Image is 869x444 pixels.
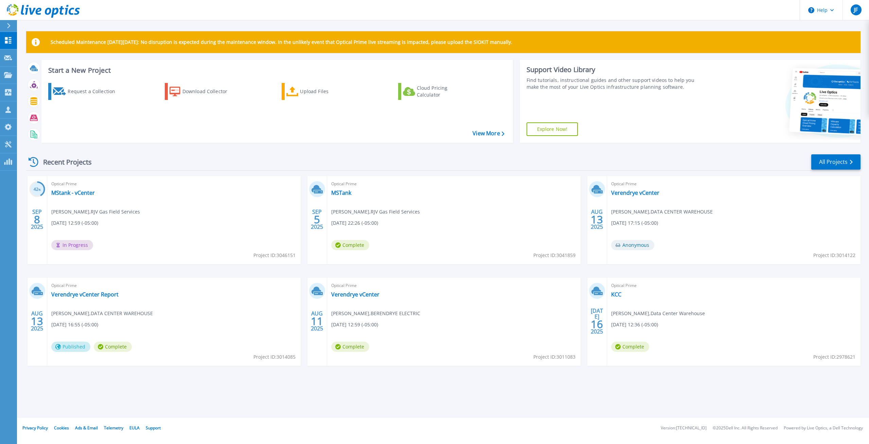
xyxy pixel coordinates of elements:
[533,252,575,259] span: Project ID: 3041859
[611,240,654,250] span: Anonymous
[38,188,41,191] span: %
[398,83,474,100] a: Cloud Pricing Calculator
[784,426,863,430] li: Powered by Live Optics, a Dell Technology
[331,180,577,188] span: Optical Prime
[182,85,237,98] div: Download Collector
[311,207,323,232] div: SEP 2025
[68,85,122,98] div: Request a Collection
[29,186,45,193] h3: 42
[590,309,603,334] div: [DATE] 2025
[611,310,705,317] span: [PERSON_NAME] , Data Center Warehouse
[104,425,123,431] a: Telemetry
[331,282,577,289] span: Optical Prime
[611,219,658,227] span: [DATE] 17:15 (-05:00)
[282,83,357,100] a: Upload Files
[253,353,296,361] span: Project ID: 3014085
[417,85,471,98] div: Cloud Pricing Calculator
[48,67,504,74] h3: Start a New Project
[591,217,603,222] span: 13
[813,353,855,361] span: Project ID: 2978621
[331,189,351,196] a: MSTank
[54,425,69,431] a: Cookies
[34,217,40,222] span: 8
[331,310,420,317] span: [PERSON_NAME] , BERENDRYE ELECTRIC
[331,208,420,216] span: [PERSON_NAME] , RJV Gas Field Services
[590,207,603,232] div: AUG 2025
[48,83,124,100] a: Request a Collection
[51,342,90,352] span: Published
[300,85,354,98] div: Upload Files
[51,180,297,188] span: Optical Prime
[527,122,578,136] a: Explore Now!
[331,291,379,298] a: Verendrye vCenter
[611,180,856,188] span: Optical Prime
[611,282,856,289] span: Optical Prime
[813,252,855,259] span: Project ID: 3014122
[314,217,320,222] span: 5
[51,321,98,328] span: [DATE] 16:55 (-05:00)
[811,154,861,170] a: All Projects
[473,130,504,137] a: View More
[713,426,778,430] li: © 2025 Dell Inc. All Rights Reserved
[331,219,378,227] span: [DATE] 22:26 (-05:00)
[51,208,140,216] span: [PERSON_NAME] , RJV Gas Field Services
[611,189,659,196] a: Verendrye vCenter
[661,426,707,430] li: Version: [TECHNICAL_ID]
[165,83,241,100] a: Download Collector
[31,207,43,232] div: SEP 2025
[331,342,369,352] span: Complete
[331,321,378,328] span: [DATE] 12:59 (-05:00)
[533,353,575,361] span: Project ID: 3011083
[311,309,323,334] div: AUG 2025
[51,189,95,196] a: MStank - vCenter
[611,208,713,216] span: [PERSON_NAME] , DATA CENTER WAREHOUSE
[51,39,512,45] p: Scheduled Maintenance [DATE][DATE]: No disruption is expected during the maintenance window. In t...
[527,77,703,90] div: Find tutorials, instructional guides and other support videos to help you make the most of your L...
[26,154,101,170] div: Recent Projects
[611,342,649,352] span: Complete
[51,282,297,289] span: Optical Prime
[51,219,98,227] span: [DATE] 12:59 (-05:00)
[527,65,703,74] div: Support Video Library
[31,309,43,334] div: AUG 2025
[611,291,621,298] a: KCC
[331,240,369,250] span: Complete
[146,425,161,431] a: Support
[22,425,48,431] a: Privacy Policy
[129,425,140,431] a: EULA
[253,252,296,259] span: Project ID: 3046151
[311,318,323,324] span: 11
[31,318,43,324] span: 13
[51,310,153,317] span: [PERSON_NAME] , DATA CENTER WAREHOUSE
[51,291,119,298] a: Verendrye vCenter Report
[611,321,658,328] span: [DATE] 12:36 (-05:00)
[75,425,98,431] a: Ads & Email
[94,342,132,352] span: Complete
[854,7,858,13] span: JF
[51,240,93,250] span: In Progress
[591,321,603,327] span: 16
